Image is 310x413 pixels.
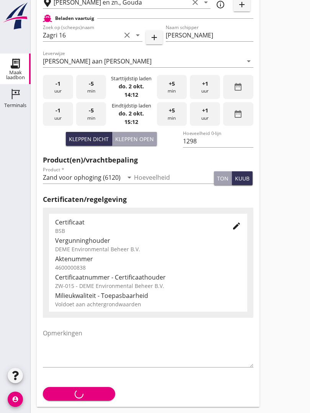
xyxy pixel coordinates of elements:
span: +1 [202,80,208,88]
div: BSB [55,227,220,235]
span: -5 [89,80,94,88]
div: ton [217,174,228,182]
h2: Certificaten/regelgeving [43,194,253,205]
div: min [76,75,106,99]
i: date_range [233,82,243,91]
textarea: Opmerkingen [43,327,253,367]
span: -1 [55,106,60,115]
div: Starttijdstip laden [111,75,152,82]
strong: 14:12 [124,91,138,98]
div: Eindtijdstip laden [112,102,151,109]
button: Kleppen open [112,132,157,146]
i: account_circle [8,392,23,407]
div: Aktenummer [55,254,241,263]
button: Kleppen dicht [66,132,112,146]
input: Hoeveelheid [134,171,214,184]
div: [PERSON_NAME] aan [PERSON_NAME] [43,58,152,65]
div: Vergunninghouder [55,236,241,245]
div: Certificaat [55,218,220,227]
div: uur [190,102,220,126]
div: min [157,75,187,99]
input: Naam schipper [166,29,253,41]
div: Milieukwaliteit - Toepasbaarheid [55,291,241,300]
i: add [150,33,159,42]
strong: 15:12 [124,118,138,125]
span: -1 [55,80,60,88]
div: Voldoet aan achtergrondwaarden [55,300,241,308]
input: Product * [43,171,123,184]
div: kuub [235,174,250,182]
div: Certificaatnummer - Certificaathouder [55,273,241,282]
div: Kleppen dicht [69,135,109,143]
button: ton [214,171,232,185]
div: uur [43,75,73,99]
div: min [157,102,187,126]
div: min [76,102,106,126]
img: logo-small.a267ee39.svg [2,2,29,30]
h2: Product(en)/vrachtbepaling [43,155,253,165]
strong: do. 2 okt. [119,83,144,90]
span: +5 [169,80,175,88]
i: arrow_drop_down [125,173,134,182]
input: Zoek op (scheeps)naam [43,29,121,41]
span: -5 [89,106,94,115]
div: uur [43,102,73,126]
i: edit [232,221,241,231]
span: +1 [202,106,208,115]
div: uur [190,75,220,99]
strong: do. 2 okt. [119,110,144,117]
div: ZW-015 - DEME Environmental Beheer B.V. [55,282,241,290]
span: +5 [169,106,175,115]
button: kuub [232,171,253,185]
input: Hoeveelheid 0-lijn [183,135,253,147]
i: arrow_drop_down [244,57,253,66]
div: Terminals [4,103,26,108]
i: clear [122,31,132,40]
i: arrow_drop_down [133,31,142,40]
div: 4600000838 [55,263,241,272]
i: date_range [233,109,243,119]
div: DEME Environmental Beheer B.V. [55,245,241,253]
div: Kleppen open [115,135,154,143]
h2: Beladen vaartuig [55,15,94,22]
